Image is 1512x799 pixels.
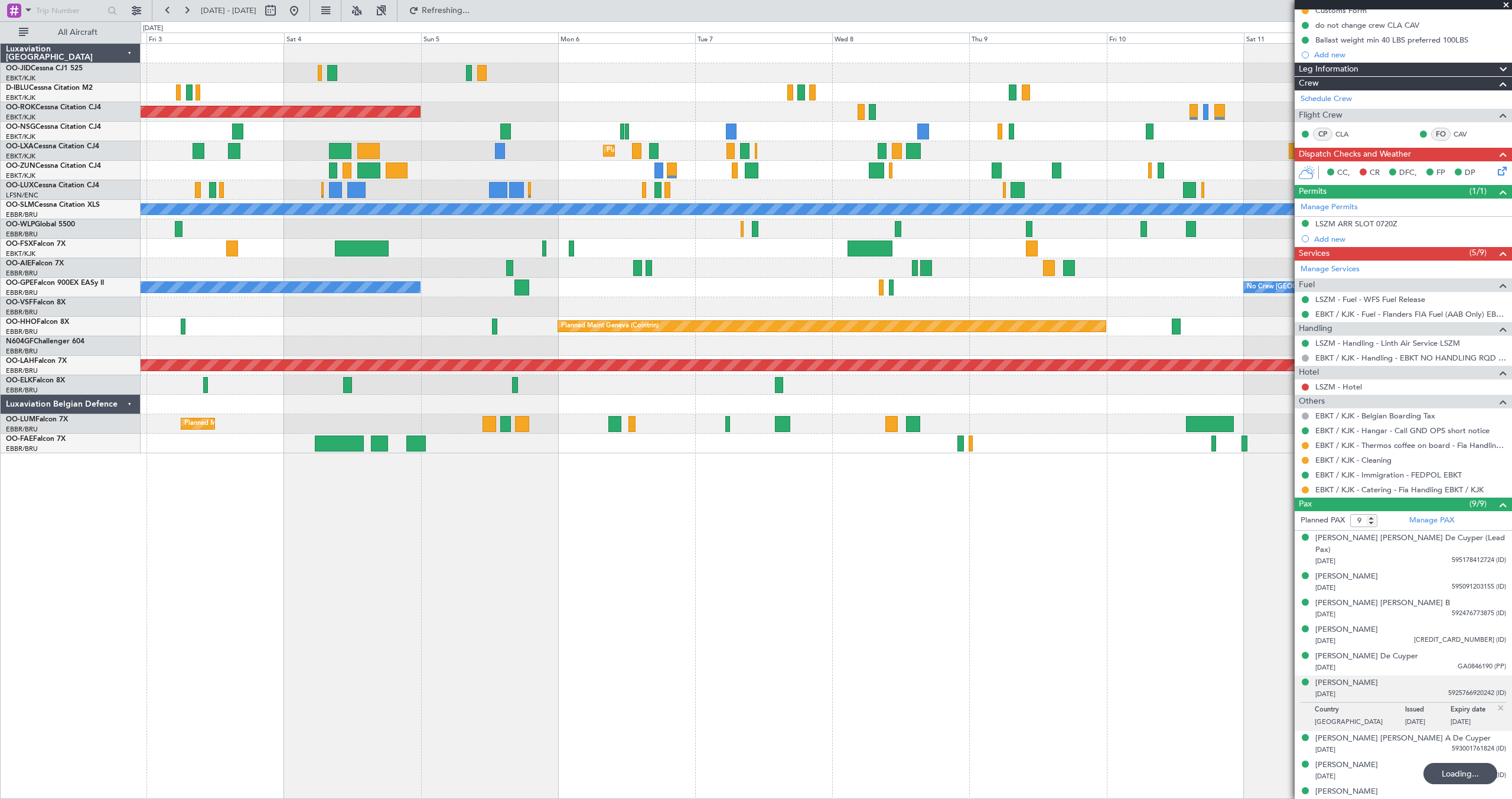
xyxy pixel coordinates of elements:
span: CR [1370,167,1380,179]
span: OO-JID [6,65,31,72]
a: EBBR/BRU [6,269,38,278]
span: Fuel [1299,278,1315,292]
a: EBKT / KJK - Fuel - Flanders FIA Fuel (AAB Only) EBKT / KJK [1315,309,1506,319]
div: Customs Form [1315,5,1367,15]
div: [PERSON_NAME] [1315,571,1378,583]
span: OO-FAE [6,436,33,443]
p: [GEOGRAPHIC_DATA] [1315,717,1405,729]
span: 595091203155 (ID) [1452,582,1506,592]
a: EBKT / KJK - Immigration - FEDPOL EBKT [1315,470,1462,480]
a: EBBR/BRU [6,425,38,434]
span: DP [1465,167,1475,179]
label: Planned PAX [1301,515,1345,527]
span: OO-GPE [6,280,34,287]
a: EBKT/KJK [6,74,35,83]
a: EBKT/KJK [6,113,35,122]
span: Pax [1299,498,1312,511]
a: OO-SLMCessna Citation XLS [6,202,100,209]
a: Manage Services [1301,264,1360,275]
img: close [1495,703,1506,713]
span: OO-LUM [6,416,35,423]
a: OO-FAEFalcon 7X [6,436,66,443]
a: EBBR/BRU [6,347,38,356]
a: OO-ROKCessna Citation CJ4 [6,104,101,111]
a: Manage PAX [1409,515,1454,527]
span: (5/9) [1469,246,1487,259]
a: N604GFChallenger 604 [6,338,84,345]
div: Planned Maint Geneva (Cointrin) [561,317,659,335]
a: EBKT / KJK - Belgian Boarding Tax [1315,411,1435,421]
p: [DATE] [1451,717,1496,729]
a: EBBR/BRU [6,366,38,375]
span: Flight Crew [1299,109,1342,122]
a: CLA [1335,129,1362,139]
span: CC, [1337,167,1350,179]
span: 5925766920242 (ID) [1448,688,1506,699]
a: OO-HHOFalcon 8X [6,319,69,326]
span: [DATE] [1315,772,1335,781]
div: Planned Maint Kortrijk-[GEOGRAPHIC_DATA] [607,142,744,160]
a: OO-ZUNCessna Citation CJ4 [6,163,101,170]
span: Leg Information [1299,63,1358,76]
a: OO-AIEFalcon 7X [6,260,64,267]
span: Refreshing... [421,7,471,15]
a: EBKT / KJK - Handling - EBKT NO HANDLING RQD FOR CJ [1315,353,1506,363]
div: [PERSON_NAME] [PERSON_NAME] B [1315,597,1450,609]
span: DFC, [1399,167,1417,179]
span: [DATE] [1315,610,1335,619]
div: Add new [1314,50,1506,60]
span: OO-NSG [6,124,35,131]
div: [PERSON_NAME] [1315,624,1378,636]
p: Expiry date [1451,706,1496,717]
span: [DATE] [1315,583,1335,592]
div: LSZM ARR SLOT 0720Z [1315,219,1397,229]
a: EBKT/KJK [6,152,35,161]
a: EBKT/KJK [6,93,35,102]
span: OO-AIE [6,260,31,267]
a: D-IBLUCessna Citation M2 [6,85,93,92]
a: EBBR/BRU [6,230,38,239]
span: Crew [1299,77,1319,90]
a: EBBR/BRU [6,308,38,317]
a: OO-ELKFalcon 8X [6,377,65,384]
span: Others [1299,395,1325,408]
div: [PERSON_NAME] [1315,786,1378,798]
a: EBKT/KJK [6,171,35,180]
a: OO-VSFFalcon 8X [6,299,66,306]
a: OO-LAHFalcon 7X [6,358,67,365]
div: Sat 11 [1244,33,1381,43]
div: Tue 7 [695,33,832,43]
span: Hotel [1299,366,1319,379]
p: Issued [1405,706,1451,717]
a: LSZM - Handling - Linth Air Service LSZM [1315,338,1460,348]
div: Sat 4 [284,33,421,43]
button: All Aircraft [13,23,128,42]
span: Handling [1299,322,1332,336]
a: OO-GPEFalcon 900EX EASy II [6,280,104,287]
span: GA0846190 (PP) [1458,662,1506,672]
div: [PERSON_NAME] [1315,759,1378,771]
a: EBBR/BRU [6,210,38,219]
a: OO-WLPGlobal 5500 [6,221,75,228]
div: [PERSON_NAME] [PERSON_NAME] De Cuyper (Lead Pax) [1315,532,1506,556]
div: do not change crew CLA CAV [1315,20,1419,30]
span: FP [1436,167,1445,179]
span: [DATE] - [DATE] [201,5,256,16]
p: [DATE] [1405,717,1451,729]
a: OO-LUXCessna Citation CJ4 [6,182,99,189]
div: Wed 8 [832,33,969,43]
a: Manage Permits [1301,202,1358,213]
p: Country [1315,706,1405,717]
span: [DATE] [1315,690,1335,699]
div: [PERSON_NAME] De Cuyper [1315,651,1418,662]
span: 595178412724 (ID) [1452,556,1506,566]
span: [DATE] [1315,663,1335,672]
span: (1/1) [1469,185,1487,197]
span: Dispatch Checks and Weather [1299,148,1411,161]
div: Fri 3 [146,33,283,43]
a: EBBR/BRU [6,386,38,395]
div: Loading... [1423,763,1497,784]
span: [CREDIT_CARD_NUMBER] (ID) [1414,635,1506,645]
span: [DATE] [1315,636,1335,645]
a: OO-LUMFalcon 7X [6,416,68,423]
